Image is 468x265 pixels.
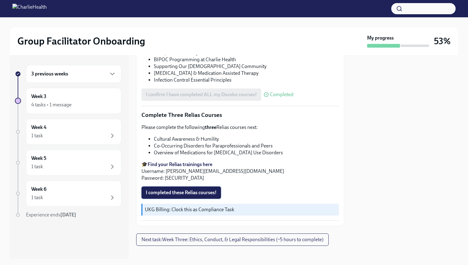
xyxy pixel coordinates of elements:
a: Find your Relias trainings here [148,161,212,167]
h3: 53% [434,36,451,47]
a: Week 34 tasks • 1 message [15,88,121,114]
img: CharlieHealth [12,4,47,14]
div: 1 task [31,132,43,139]
strong: [DATE] [60,212,76,218]
li: Cultural Awareness & Humility [154,136,339,143]
h6: 3 previous weeks [31,71,68,77]
h6: Week 4 [31,124,46,131]
span: Experience ends [26,212,76,218]
a: Week 61 task [15,181,121,207]
li: BIPOC Programming at Charlie Health [154,56,339,63]
li: Supporting Our [DEMOGRAPHIC_DATA] Community [154,63,339,70]
li: Co-Occurring Disorders for Paraprofessionals and Peers [154,143,339,149]
p: UKG Billing: Clock this as Compliance Task [145,206,336,213]
span: Next task : Week Three: Ethics, Conduct, & Legal Responsibilities (~5 hours to complete) [141,237,323,243]
a: Week 51 task [15,150,121,176]
div: 1 task [31,163,43,170]
p: Please complete the following Relias courses next: [141,124,339,131]
button: Next task:Week Three: Ethics, Conduct, & Legal Responsibilities (~5 hours to complete) [136,233,329,246]
p: 🎓 Username: [PERSON_NAME][EMAIL_ADDRESS][DOMAIN_NAME] Password: [SECURITY_DATA] [141,161,339,182]
span: Completed [270,92,293,97]
a: Week 41 task [15,119,121,145]
h6: Week 3 [31,93,46,100]
span: I completed these Relias courses! [146,190,217,196]
li: [MEDICAL_DATA] & Medication Assisted Therapy [154,70,339,77]
li: Infection Control Essential Principles [154,77,339,83]
div: 4 tasks • 1 message [31,101,71,108]
div: 3 previous weeks [26,65,121,83]
button: I completed these Relias courses! [141,186,221,199]
h6: Week 6 [31,186,46,193]
li: Overview of Medications for [MEDICAL_DATA] Use Disorders [154,149,339,156]
p: Complete Three Relias Courses [141,111,339,119]
strong: three [205,124,216,130]
h2: Group Facilitator Onboarding [17,35,145,47]
strong: My progress [367,35,394,41]
div: 1 task [31,194,43,201]
h6: Week 5 [31,155,46,162]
